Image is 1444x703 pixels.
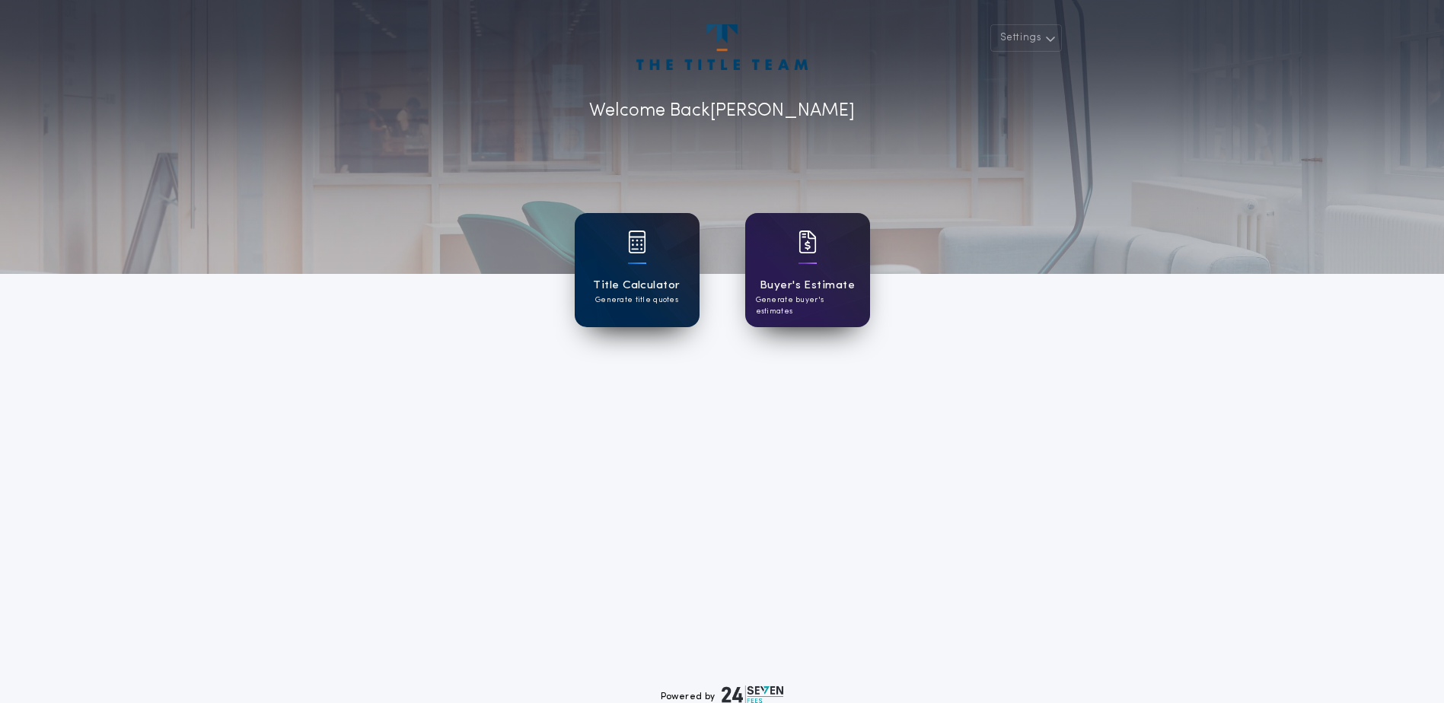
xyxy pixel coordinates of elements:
[990,24,1062,52] button: Settings
[589,97,855,125] p: Welcome Back [PERSON_NAME]
[636,24,807,70] img: account-logo
[745,213,870,327] a: card iconBuyer's EstimateGenerate buyer's estimates
[756,294,859,317] p: Generate buyer's estimates
[593,277,680,294] h1: Title Calculator
[628,231,646,253] img: card icon
[760,277,855,294] h1: Buyer's Estimate
[595,294,678,306] p: Generate title quotes
[575,213,700,327] a: card iconTitle CalculatorGenerate title quotes
[799,231,817,253] img: card icon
